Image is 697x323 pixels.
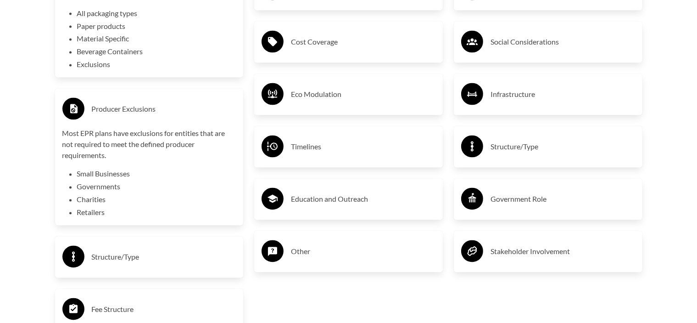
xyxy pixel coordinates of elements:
h3: Cost Coverage [291,35,435,50]
h3: Producer Exclusions [92,102,236,117]
li: Material Specific [77,34,236,45]
li: Governments [77,181,236,193]
h3: Social Considerations [491,35,635,50]
h3: Stakeholder Involvement [491,244,635,259]
li: Beverage Containers [77,46,236,57]
p: Most EPR plans have exclusions for entities that are not required to meet the defined producer re... [62,128,236,161]
h3: Timelines [291,140,435,154]
li: All packaging types [77,8,236,19]
h3: Education and Outreach [291,192,435,207]
li: Small Businesses [77,169,236,180]
h3: Structure/Type [491,140,635,154]
li: Paper products [77,21,236,32]
li: Exclusions [77,59,236,70]
h3: Government Role [491,192,635,207]
h3: Fee Structure [92,302,236,317]
h3: Other [291,244,435,259]
h3: Infrastructure [491,87,635,102]
h3: Structure/Type [92,250,236,265]
li: Retailers [77,207,236,218]
h3: Eco Modulation [291,87,435,102]
li: Charities [77,194,236,205]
